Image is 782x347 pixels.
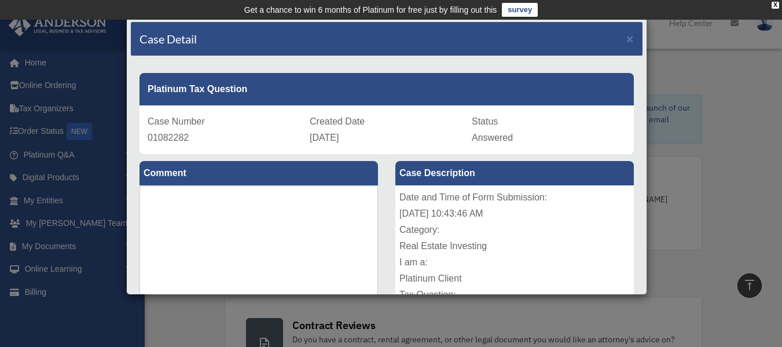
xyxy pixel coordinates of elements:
span: Created Date [310,116,365,126]
div: close [772,2,779,9]
div: Platinum Tax Question [139,73,634,105]
div: Get a chance to win 6 months of Platinum for free just by filling out this [244,3,497,17]
span: Case Number [148,116,205,126]
h4: Case Detail [139,31,197,47]
label: Case Description [395,161,634,185]
a: survey [502,3,538,17]
span: [DATE] [310,133,339,143]
label: Comment [139,161,378,185]
span: 01082282 [148,133,189,143]
button: Close [626,32,634,45]
span: Answered [472,133,513,143]
span: × [626,32,634,45]
span: Status [472,116,498,126]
